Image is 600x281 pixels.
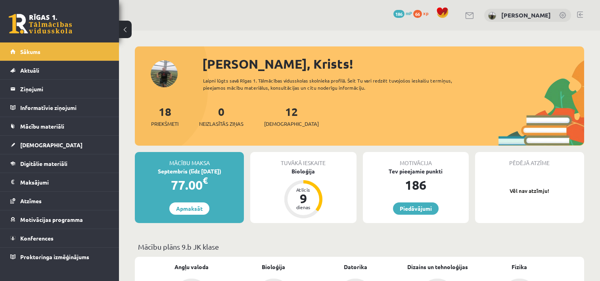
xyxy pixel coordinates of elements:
a: 18Priekšmeti [151,104,178,128]
a: [PERSON_NAME] [501,11,551,19]
span: xp [423,10,428,16]
div: Tuvākā ieskaite [250,152,356,167]
span: Mācību materiāli [20,123,64,130]
span: 66 [413,10,422,18]
a: Konferences [10,229,109,247]
span: mP [406,10,412,16]
a: [DEMOGRAPHIC_DATA] [10,136,109,154]
a: 66 xp [413,10,432,16]
legend: Maksājumi [20,173,109,191]
span: Digitālie materiāli [20,160,67,167]
a: Mācību materiāli [10,117,109,135]
a: Piedāvājumi [393,202,439,215]
a: Ziņojumi [10,80,109,98]
span: Sākums [20,48,40,55]
a: Datorika [344,263,367,271]
a: Bioloģija Atlicis 9 dienas [250,167,356,219]
span: [DEMOGRAPHIC_DATA] [264,120,319,128]
a: Aktuāli [10,61,109,79]
a: Atzīmes [10,192,109,210]
div: 186 [363,175,469,194]
div: Tev pieejamie punkti [363,167,469,175]
a: Dizains un tehnoloģijas [407,263,468,271]
span: Konferences [20,235,54,242]
span: 186 [393,10,404,18]
div: Atlicis [291,187,315,192]
div: Mācību maksa [135,152,244,167]
a: Maksājumi [10,173,109,191]
span: Atzīmes [20,197,42,204]
div: Pēdējā atzīme [475,152,584,167]
div: 9 [291,192,315,205]
span: Priekšmeti [151,120,178,128]
a: Motivācijas programma [10,210,109,229]
a: 12[DEMOGRAPHIC_DATA] [264,104,319,128]
a: Angļu valoda [174,263,209,271]
span: Motivācijas programma [20,216,83,223]
div: Septembris (līdz [DATE]) [135,167,244,175]
img: Krists Robinsons [488,12,496,20]
a: 186 mP [393,10,412,16]
div: Bioloģija [250,167,356,175]
div: dienas [291,205,315,210]
span: [DEMOGRAPHIC_DATA] [20,141,82,148]
span: Aktuāli [20,67,39,74]
a: Fizika [512,263,527,271]
legend: Informatīvie ziņojumi [20,98,109,117]
a: Informatīvie ziņojumi [10,98,109,117]
a: Apmaksāt [169,202,209,215]
a: Sākums [10,42,109,61]
div: 77.00 [135,175,244,194]
div: Laipni lūgts savā Rīgas 1. Tālmācības vidusskolas skolnieka profilā. Šeit Tu vari redzēt tuvojošo... [203,77,473,91]
span: Neizlasītās ziņas [199,120,243,128]
a: 0Neizlasītās ziņas [199,104,243,128]
a: Rīgas 1. Tālmācības vidusskola [9,14,72,34]
a: Bioloģija [262,263,285,271]
legend: Ziņojumi [20,80,109,98]
div: Motivācija [363,152,469,167]
a: Proktoringa izmēģinājums [10,248,109,266]
span: € [203,175,208,186]
div: [PERSON_NAME], Krists! [202,54,584,73]
p: Mācību plāns 9.b JK klase [138,241,581,252]
span: Proktoringa izmēģinājums [20,253,89,260]
a: Digitālie materiāli [10,154,109,173]
p: Vēl nav atzīmju! [479,187,580,195]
